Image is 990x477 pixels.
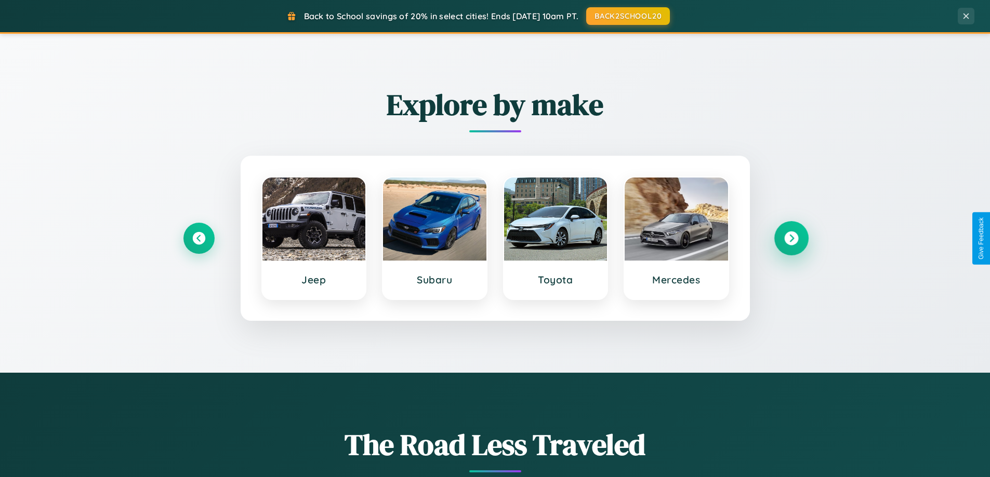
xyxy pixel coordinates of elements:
[273,274,355,286] h3: Jeep
[183,425,807,465] h1: The Road Less Traveled
[183,85,807,125] h2: Explore by make
[304,11,578,21] span: Back to School savings of 20% in select cities! Ends [DATE] 10am PT.
[635,274,718,286] h3: Mercedes
[514,274,597,286] h3: Toyota
[393,274,476,286] h3: Subaru
[978,217,985,260] div: Give Feedback
[586,7,670,25] button: BACK2SCHOOL20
